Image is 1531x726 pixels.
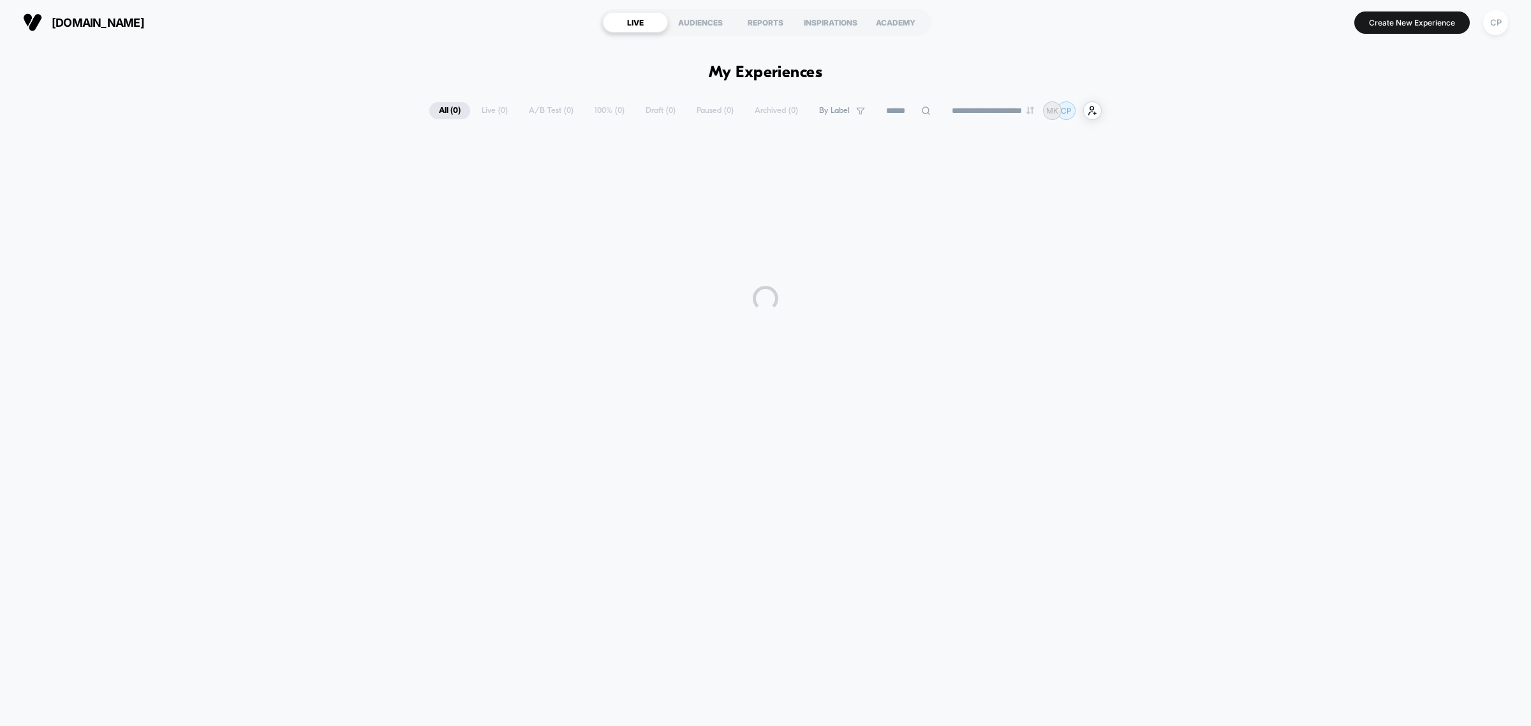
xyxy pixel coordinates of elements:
div: AUDIENCES [668,12,733,33]
button: Create New Experience [1354,11,1470,34]
div: LIVE [603,12,668,33]
p: MK [1046,106,1058,115]
h1: My Experiences [709,64,823,82]
button: [DOMAIN_NAME] [19,12,148,33]
span: All ( 0 ) [429,102,470,119]
img: Visually logo [23,13,42,32]
span: By Label [819,106,850,115]
div: REPORTS [733,12,798,33]
p: CP [1061,106,1072,115]
span: [DOMAIN_NAME] [52,16,144,29]
img: end [1026,107,1034,114]
div: INSPIRATIONS [798,12,863,33]
div: ACADEMY [863,12,928,33]
div: CP [1483,10,1508,35]
button: CP [1479,10,1512,36]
